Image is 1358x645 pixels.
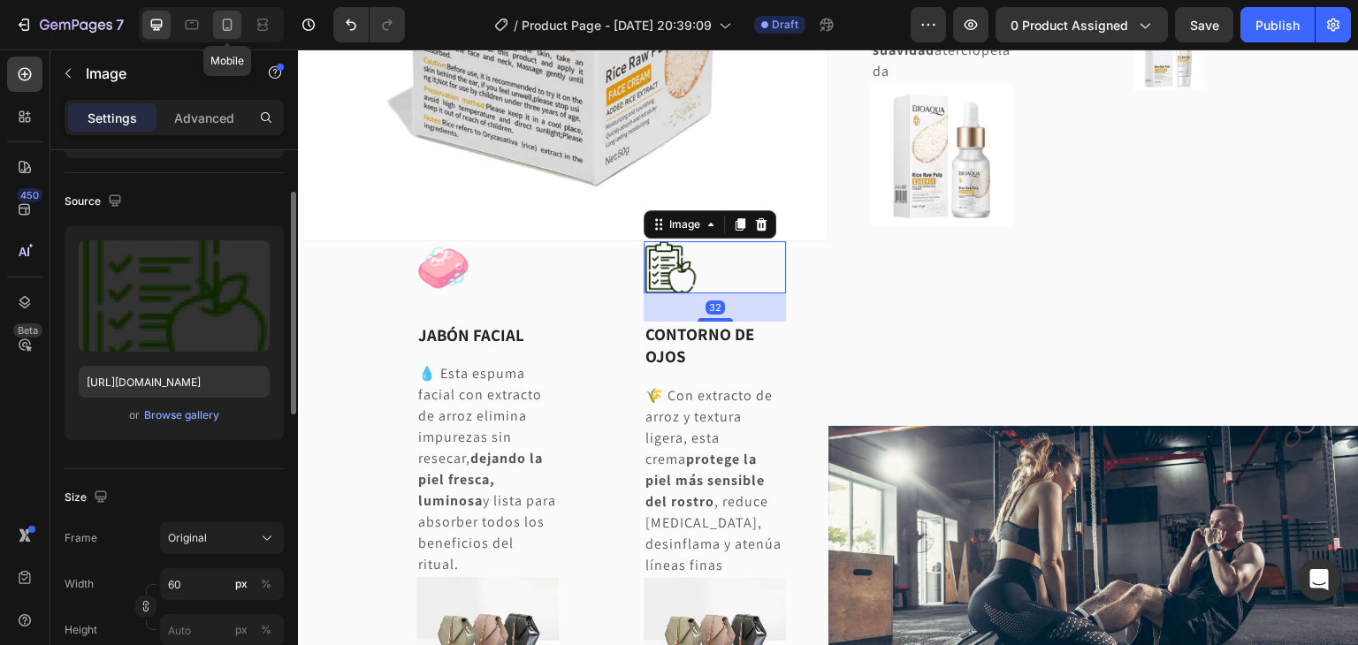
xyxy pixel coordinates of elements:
div: Open Intercom Messenger [1298,558,1340,601]
button: % [231,619,252,641]
div: 32 [408,251,427,265]
div: Beta [13,323,42,338]
span: Draft [772,17,798,33]
button: Browse gallery [143,406,220,424]
div: px [235,622,248,638]
p: Settings [88,109,137,127]
div: 450 [17,188,42,202]
span: 0 product assigned [1011,16,1128,34]
label: Frame [65,530,97,546]
p: CONTORNO DE OJOS [347,274,486,317]
input: https://example.com/image.jpg [79,366,270,398]
button: Original [160,522,284,554]
span: / [514,16,518,34]
p: 🌾 Con extracto de arroz y textura ligera, esta crema , reduce [MEDICAL_DATA], desinflama y atenúa... [347,336,486,527]
button: Publish [1240,7,1315,42]
button: px [256,619,277,641]
p: Advanced [174,109,234,127]
strong: protege la piel más sensible del rostro [347,400,467,461]
img: image_demo.jpg [346,528,488,635]
button: % [231,573,252,595]
button: Save [1175,7,1233,42]
strong: dejando la piel fresca, luminosa [120,399,245,460]
span: Product Page - [DATE] 20:39:09 [522,16,712,34]
input: px% [160,568,284,600]
label: Width [65,576,94,592]
div: Publish [1255,16,1300,34]
img: image_demo.jpg [118,527,261,634]
div: % [261,622,271,638]
p: Image [86,63,236,84]
div: Browse gallery [144,407,219,423]
button: 0 product assigned [996,7,1168,42]
span: Save [1190,18,1219,33]
span: or [129,405,140,426]
p: 7 [116,14,124,35]
img: preview-image [79,240,270,352]
img: 1f9fc.png [118,192,172,245]
div: Image [368,167,406,183]
div: % [261,576,271,592]
p: JABÓN FACIAL [120,275,259,297]
button: 7 [7,7,132,42]
span: Original [168,530,207,546]
button: px [256,573,277,595]
div: px [235,576,248,592]
p: 💧 Esta espuma facial con extracto de arroz elimina impurezas sin resecar, y lista para absorber t... [120,314,259,526]
div: Undo/Redo [333,7,405,42]
iframe: Design area [298,49,1358,645]
div: Source [65,190,126,214]
div: Size [65,486,111,510]
label: Height [65,622,97,638]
